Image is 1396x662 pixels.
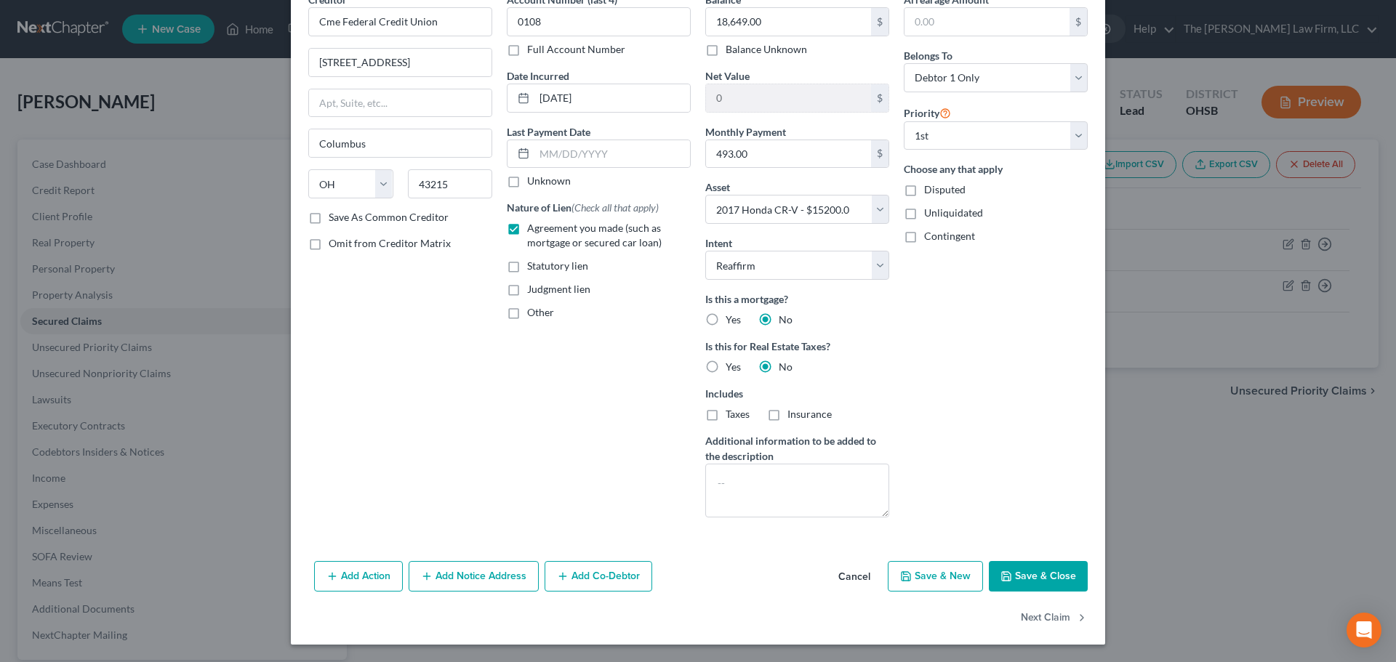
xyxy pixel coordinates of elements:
[534,140,690,168] input: MM/DD/YYYY
[705,339,889,354] label: Is this for Real Estate Taxes?
[314,561,403,592] button: Add Action
[904,49,952,62] span: Belongs To
[871,8,888,36] div: $
[726,42,807,57] label: Balance Unknown
[726,360,741,373] span: Yes
[726,408,750,420] span: Taxes
[507,124,590,140] label: Last Payment Date
[871,140,888,168] div: $
[507,200,659,215] label: Nature of Lien
[726,313,741,326] span: Yes
[527,174,571,188] label: Unknown
[329,210,449,225] label: Save As Common Creditor
[308,7,492,36] input: Search creditor by name...
[706,140,871,168] input: 0.00
[705,181,730,193] span: Asset
[779,313,793,326] span: No
[534,84,690,112] input: MM/DD/YYYY
[705,291,889,307] label: Is this a mortgage?
[924,206,983,219] span: Unliquidated
[924,230,975,242] span: Contingent
[705,433,889,464] label: Additional information to be added to the description
[779,360,793,373] span: No
[706,8,871,36] input: 0.00
[705,124,786,140] label: Monthly Payment
[705,235,732,251] label: Intent
[309,49,492,76] input: Enter address...
[409,561,539,592] button: Add Notice Address
[527,259,588,272] span: Statutory lien
[705,386,889,401] label: Includes
[329,237,451,249] span: Omit from Creditor Matrix
[1347,613,1381,647] div: Open Intercom Messenger
[888,561,983,592] button: Save & New
[904,8,1070,36] input: 0.00
[527,42,625,57] label: Full Account Number
[408,169,493,198] input: Enter zip...
[904,161,1088,177] label: Choose any that apply
[507,7,691,36] input: XXXX
[571,201,659,214] span: (Check all that apply)
[787,408,832,420] span: Insurance
[507,68,569,84] label: Date Incurred
[1070,8,1087,36] div: $
[904,104,951,121] label: Priority
[527,306,554,318] span: Other
[924,183,966,195] span: Disputed
[527,283,590,295] span: Judgment lien
[706,84,871,112] input: 0.00
[545,561,652,592] button: Add Co-Debtor
[1021,603,1088,634] button: Next Claim
[871,84,888,112] div: $
[827,562,882,592] button: Cancel
[309,129,492,157] input: Enter city...
[705,68,750,84] label: Net Value
[989,561,1088,592] button: Save & Close
[309,89,492,117] input: Apt, Suite, etc...
[527,222,662,249] span: Agreement you made (such as mortgage or secured car loan)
